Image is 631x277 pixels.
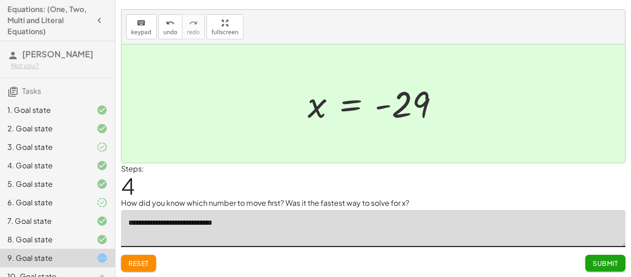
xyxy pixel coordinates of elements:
[126,14,157,39] button: keyboardkeypad
[22,86,41,96] span: Tasks
[7,215,82,227] div: 7. Goal state
[121,255,156,271] button: Reset
[7,197,82,208] div: 6. Goal state
[11,61,108,70] div: Not you?
[212,29,238,36] span: fullscreen
[97,179,108,190] i: Task finished and correct.
[7,142,82,153] div: 3. Goal state
[97,215,108,227] i: Task finished and correct.
[137,18,146,29] i: keyboard
[7,234,82,245] div: 8. Goal state
[158,14,182,39] button: undoundo
[7,105,82,116] div: 1. Goal state
[97,252,108,264] i: Task started.
[97,197,108,208] i: Task finished and part of it marked as correct.
[97,105,108,116] i: Task finished and correct.
[585,255,625,271] button: Submit
[206,14,243,39] button: fullscreen
[187,29,200,36] span: redo
[7,123,82,134] div: 2. Goal state
[121,164,144,173] label: Steps:
[189,18,198,29] i: redo
[164,29,177,36] span: undo
[7,4,91,37] h4: Equations: (One, Two, Multi and Literal Equations)
[7,160,82,171] div: 4. Goal state
[121,172,135,200] span: 4
[7,179,82,190] div: 5. Goal state
[97,160,108,171] i: Task finished and correct.
[131,29,152,36] span: keypad
[166,18,175,29] i: undo
[593,259,618,267] span: Submit
[97,123,108,134] i: Task finished and correct.
[7,252,82,264] div: 9. Goal state
[97,142,108,153] i: Task finished and part of it marked as correct.
[97,234,108,245] i: Task finished and correct.
[182,14,205,39] button: redoredo
[128,259,149,267] span: Reset
[121,197,625,209] p: How did you know which number to move first? Was it the fastest way to solve for x?
[22,49,93,59] span: [PERSON_NAME]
